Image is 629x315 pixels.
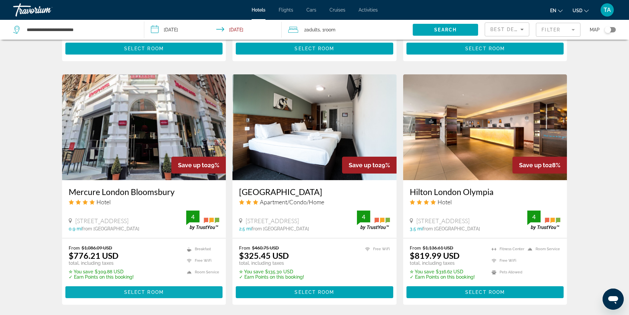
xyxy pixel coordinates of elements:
a: Hotels [252,7,265,13]
span: TA [604,7,611,13]
p: $309.88 USD [69,269,134,274]
span: Cars [306,7,316,13]
button: Select Room [406,286,564,298]
mat-select: Sort by [490,25,524,33]
ins: $325.45 USD [239,251,289,260]
span: from [GEOGRAPHIC_DATA] [423,226,480,231]
span: From [239,245,250,251]
span: 3.5 mi [410,226,423,231]
li: Free WiFi [488,256,524,265]
span: 2 [304,25,320,34]
span: en [550,8,556,13]
img: trustyou-badge.svg [357,211,390,230]
a: [GEOGRAPHIC_DATA] [239,187,390,197]
span: [STREET_ADDRESS] [416,217,470,224]
span: Hotel [96,198,111,206]
iframe: Кнопка запуска окна обмена сообщениями [603,289,624,310]
a: Cruises [330,7,345,13]
div: 28% [512,157,567,174]
ins: $819.99 USD [410,251,460,260]
ins: $776.21 USD [69,251,119,260]
span: Apartment/Condo/Home [260,198,324,206]
span: Save up to [178,162,208,169]
span: Hotel [437,198,452,206]
div: 4 [357,213,370,221]
div: 4 star Hotel [69,198,220,206]
li: Free WiFi [362,245,390,253]
button: Toggle map [600,27,616,33]
button: Travelers: 2 adults, 0 children [282,20,413,40]
button: Check-in date: Sep 14, 2025 Check-out date: Sep 17, 2025 [144,20,282,40]
span: from [GEOGRAPHIC_DATA] [82,226,139,231]
button: Select Room [65,43,223,55]
span: Select Room [295,290,334,295]
div: 4 [527,213,541,221]
div: 3 star Apartment [239,198,390,206]
a: Hilton London Olympia [410,187,561,197]
button: Filter [536,22,580,37]
p: total, including taxes [410,260,475,266]
span: Select Room [124,290,164,295]
a: Flights [279,7,293,13]
a: Mercure London Bloomsbury [69,187,220,197]
div: 4 star Hotel [410,198,561,206]
span: Room [324,27,335,32]
span: Select Room [465,290,505,295]
span: Save up to [349,162,378,169]
p: total, including taxes [239,260,304,266]
a: Select Room [406,288,564,295]
li: Fitness Center [488,245,524,253]
button: Change language [550,6,563,15]
span: Search [434,27,457,32]
span: Save up to [519,162,549,169]
a: Select Room [65,44,223,51]
button: Select Room [406,43,564,55]
a: Activities [359,7,378,13]
button: Select Room [236,43,393,55]
span: 0.9 mi [69,226,82,231]
span: Select Room [465,46,505,51]
img: Hotel image [232,74,397,180]
li: Free WiFi [184,256,219,265]
p: ✓ Earn Points on this booking! [239,274,304,280]
del: $1,086.09 USD [82,245,112,251]
button: Select Room [236,286,393,298]
div: 4 [186,213,199,221]
img: trustyou-badge.svg [527,211,560,230]
span: Select Room [124,46,164,51]
div: 29% [171,157,226,174]
span: From [410,245,421,251]
button: Search [413,24,478,36]
button: User Menu [599,3,616,17]
a: Travorium [13,1,79,19]
img: Hotel image [403,74,567,180]
span: Best Deals [490,27,525,32]
button: Change currency [573,6,589,15]
img: trustyou-badge.svg [186,211,219,230]
a: Select Room [236,44,393,51]
span: Select Room [295,46,334,51]
p: $135.30 USD [239,269,304,274]
li: Pets Allowed [488,268,524,276]
p: total, including taxes [69,260,134,266]
li: Room Service [524,245,560,253]
span: ✮ You save [69,269,93,274]
button: Select Room [65,286,223,298]
img: Hotel image [62,74,226,180]
span: 2.5 mi [239,226,252,231]
span: from [GEOGRAPHIC_DATA] [252,226,309,231]
span: USD [573,8,582,13]
a: Select Room [236,288,393,295]
span: Adults [306,27,320,32]
span: ✮ You save [239,269,263,274]
li: Room Service [184,268,219,276]
span: From [69,245,80,251]
p: ✓ Earn Points on this booking! [69,274,134,280]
